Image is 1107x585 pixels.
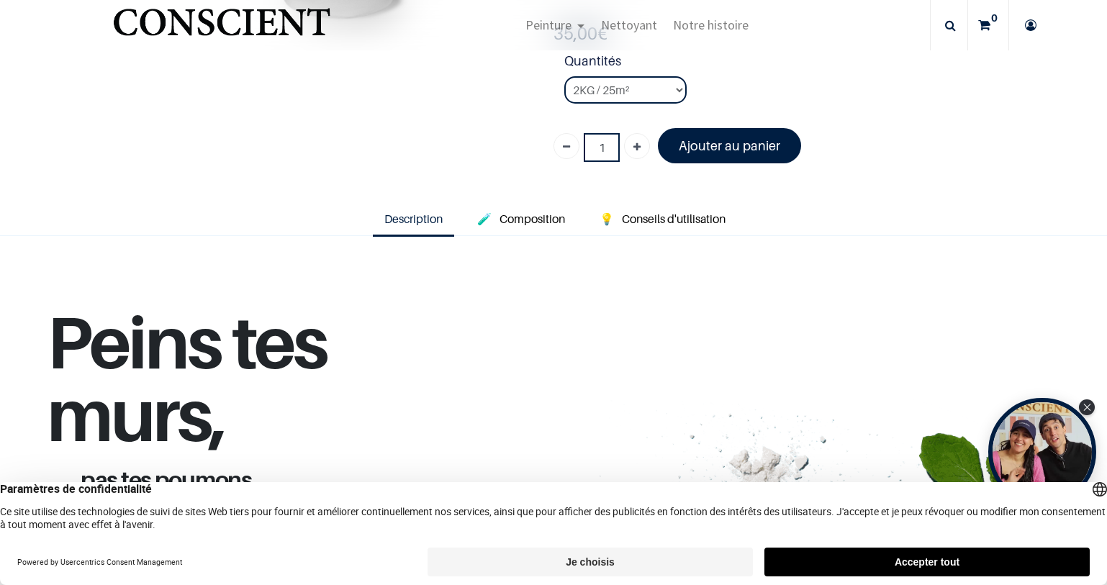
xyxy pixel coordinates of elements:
span: Composition [500,212,565,226]
span: Peinture [525,17,571,33]
font: Ajouter au panier [679,138,780,153]
h1: Peins tes murs, [47,305,504,468]
div: Tolstoy bubble widget [988,398,1096,506]
button: Open chat widget [12,12,55,55]
div: Close Tolstoy widget [1079,399,1095,415]
a: Supprimer [553,133,579,159]
div: Open Tolstoy widget [988,398,1096,506]
span: Nettoyant [601,17,657,33]
sup: 0 [988,11,1001,25]
span: 💡 [600,212,614,226]
span: Notre histoire [673,17,749,33]
span: Conseils d'utilisation [622,212,726,226]
strong: Quantités [564,51,1019,76]
a: Ajouter [624,133,650,159]
span: 🧪 [477,212,492,226]
div: Open Tolstoy [988,398,1096,506]
h1: pas tes poumons [70,468,482,491]
span: Description [384,212,443,226]
a: Ajouter au panier [658,128,801,163]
